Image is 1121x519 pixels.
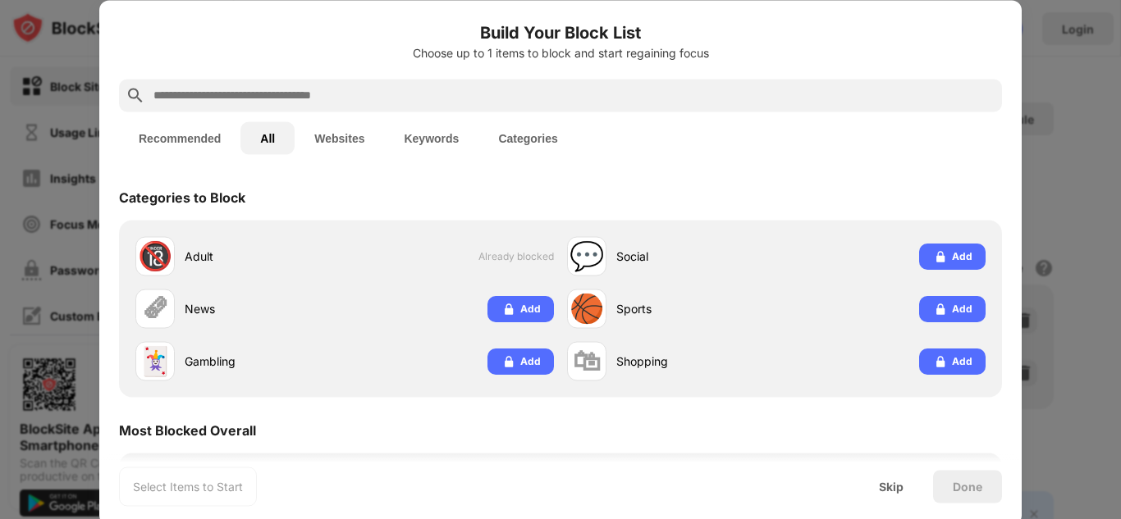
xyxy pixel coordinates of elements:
[240,121,295,154] button: All
[520,353,541,369] div: Add
[616,300,776,317] div: Sports
[126,85,145,105] img: search.svg
[573,344,601,378] div: 🛍
[185,353,345,370] div: Gambling
[616,353,776,370] div: Shopping
[119,421,256,438] div: Most Blocked Overall
[952,300,972,316] div: Add
[952,248,972,264] div: Add
[616,248,776,265] div: Social
[138,239,172,273] div: 🔞
[185,248,345,265] div: Adult
[295,121,384,154] button: Websites
[952,353,972,369] div: Add
[879,480,904,493] div: Skip
[478,121,577,154] button: Categories
[119,46,1002,59] div: Choose up to 1 items to block and start regaining focus
[478,250,554,262] span: Already blocked
[141,292,169,326] div: 🗞
[138,344,172,378] div: 🃏
[119,121,240,154] button: Recommended
[119,20,1002,44] h6: Build Your Block List
[119,189,245,205] div: Categories to Block
[133,478,243,494] div: Select Items to Start
[384,121,478,154] button: Keywords
[953,480,982,493] div: Done
[570,292,604,326] div: 🏀
[570,239,604,273] div: 💬
[185,300,345,317] div: News
[520,300,541,316] div: Add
